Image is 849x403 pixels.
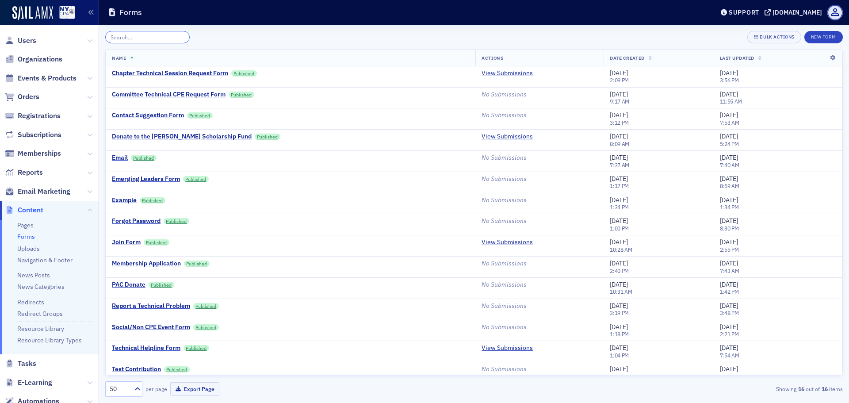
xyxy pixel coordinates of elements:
[193,303,219,309] a: Published
[18,168,43,177] span: Reports
[610,69,628,77] span: [DATE]
[18,111,61,121] span: Registrations
[112,281,145,289] a: PAC Donate
[112,196,137,204] div: Example
[610,203,629,211] time: 1:34 PM
[184,261,210,267] a: Published
[112,344,180,352] a: Technical Helpline Form
[112,55,126,61] span: Name
[720,203,739,211] time: 1:34 PM
[610,344,628,352] span: [DATE]
[164,218,189,224] a: Published
[112,111,184,119] a: Contact Suggestion Form
[482,55,503,61] span: Actions
[482,175,597,183] div: No Submissions
[5,168,43,177] a: Reports
[610,330,629,338] time: 1:18 PM
[482,260,597,268] div: No Submissions
[610,246,632,253] time: 10:28 AM
[112,260,181,268] a: Membership Application
[482,133,533,141] a: View Submissions
[482,111,597,119] div: No Submissions
[729,8,759,16] div: Support
[760,35,794,39] div: Bulk Actions
[140,197,165,203] a: Published
[231,70,257,77] a: Published
[17,221,34,229] a: Pages
[18,205,43,215] span: Content
[610,111,628,119] span: [DATE]
[482,365,597,373] div: No Submissions
[610,365,628,373] span: [DATE]
[720,98,742,105] time: 11:55 AM
[720,246,739,253] time: 2:55 PM
[720,344,738,352] span: [DATE]
[720,330,739,338] time: 2:21 PM
[610,175,628,183] span: [DATE]
[18,187,70,196] span: Email Marketing
[610,98,629,105] time: 9:17 AM
[603,385,843,393] div: Showing out of items
[17,256,73,264] a: Navigation & Footer
[610,238,628,246] span: [DATE]
[610,182,629,189] time: 1:17 PM
[720,365,738,373] span: [DATE]
[610,267,629,274] time: 2:40 PM
[610,154,628,161] span: [DATE]
[59,6,75,19] img: SailAMX
[112,302,190,310] a: Report a Technical Problem
[17,310,63,318] a: Redirect Groups
[112,238,141,246] a: Join Form
[610,352,629,359] time: 1:04 PM
[255,134,280,140] a: Published
[747,31,801,43] button: Bulk Actions
[18,73,76,83] span: Events & Products
[610,132,628,140] span: [DATE]
[720,55,754,61] span: Last Updated
[610,119,629,126] time: 3:12 PM
[112,175,180,183] a: Emerging Leaders Form
[5,73,76,83] a: Events & Products
[187,112,213,119] a: Published
[112,217,161,225] div: Forgot Password
[112,91,226,99] div: Committee Technical CPE Request Form
[482,196,597,204] div: No Submissions
[610,323,628,331] span: [DATE]
[144,239,169,246] a: Published
[105,31,190,43] input: Search…
[5,130,61,140] a: Subscriptions
[18,378,52,388] span: E-Learning
[482,154,597,162] div: No Submissions
[482,91,597,99] div: No Submissions
[112,133,252,141] a: Donate to the [PERSON_NAME] Scholarship Fund
[482,344,533,352] a: View Submissions
[820,385,829,393] strong: 16
[112,69,228,77] a: Chapter Technical Session Request Form
[610,77,629,84] time: 2:09 PM
[482,323,597,331] div: No Submissions
[720,259,738,267] span: [DATE]
[720,323,738,331] span: [DATE]
[720,77,739,84] time: 3:56 PM
[17,336,82,344] a: Resource Library Types
[170,382,219,396] button: Export Page
[5,187,70,196] a: Email Marketing
[18,92,39,102] span: Orders
[18,36,36,46] span: Users
[720,154,738,161] span: [DATE]
[482,69,533,77] a: View Submissions
[12,6,53,20] img: SailAMX
[112,154,128,162] a: Email
[720,182,739,189] time: 8:59 AM
[482,217,597,225] div: No Submissions
[610,309,629,316] time: 3:19 PM
[610,225,629,232] time: 1:00 PM
[17,298,44,306] a: Redirects
[110,384,129,394] div: 50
